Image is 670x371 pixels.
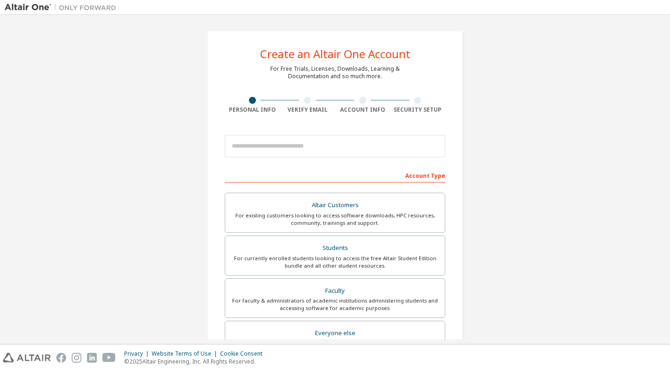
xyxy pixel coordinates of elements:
div: For faculty & administrators of academic institutions administering students and accessing softwa... [231,297,439,312]
img: altair_logo.svg [3,353,51,363]
div: Website Terms of Use [152,350,220,358]
div: Privacy [124,350,152,358]
div: Faculty [231,284,439,297]
img: facebook.svg [56,353,66,363]
img: youtube.svg [102,353,116,363]
p: © 2025 Altair Engineering, Inc. All Rights Reserved. [124,358,268,365]
div: For Free Trials, Licenses, Downloads, Learning & Documentation and so much more. [270,65,400,80]
div: Students [231,242,439,255]
div: Everyone else [231,327,439,340]
div: Personal Info [225,106,280,114]
div: Create an Altair One Account [260,48,410,60]
div: Verify Email [280,106,335,114]
img: Altair One [5,3,121,12]
div: For existing customers looking to access software downloads, HPC resources, community, trainings ... [231,212,439,227]
img: instagram.svg [72,353,81,363]
div: Cookie Consent [220,350,268,358]
div: Account Info [335,106,390,114]
div: Account Type [225,168,445,182]
img: linkedin.svg [87,353,97,363]
div: Security Setup [390,106,446,114]
div: Altair Customers [231,199,439,212]
div: For currently enrolled students looking to access the free Altair Student Edition bundle and all ... [231,255,439,270]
